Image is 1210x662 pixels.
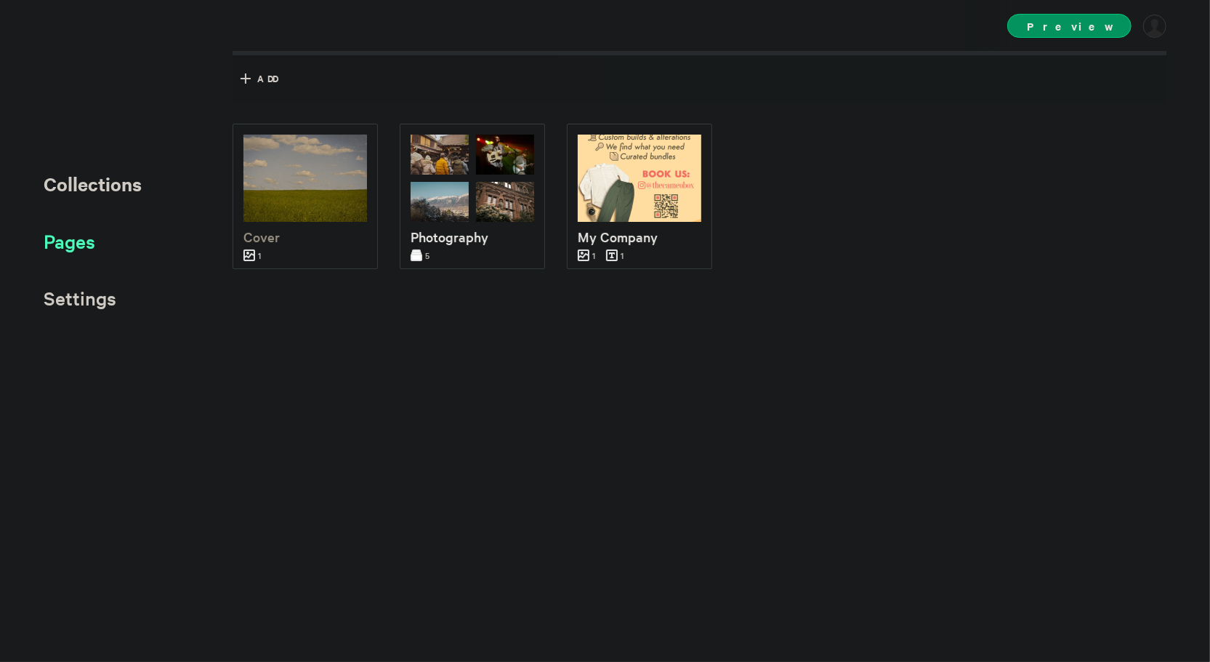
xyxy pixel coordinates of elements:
[1007,14,1132,38] span: Preview
[578,135,701,222] img: cameobox_flyer.png
[243,226,367,247] p: Cover
[411,182,469,222] img: mountain.jpg
[578,249,595,263] p: 1
[44,229,95,253] span: Pages
[243,249,261,263] p: 1
[606,249,624,263] p: 1
[411,226,534,247] p: Photography
[44,286,116,310] span: Settings
[476,135,534,175] img: dcr.jpg
[411,249,429,263] p: 5
[476,182,534,222] img: statue.jpg
[44,171,142,196] span: Collections
[411,135,469,175] img: market_people.jpg
[578,226,701,247] p: My Company
[257,72,278,85] span: Add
